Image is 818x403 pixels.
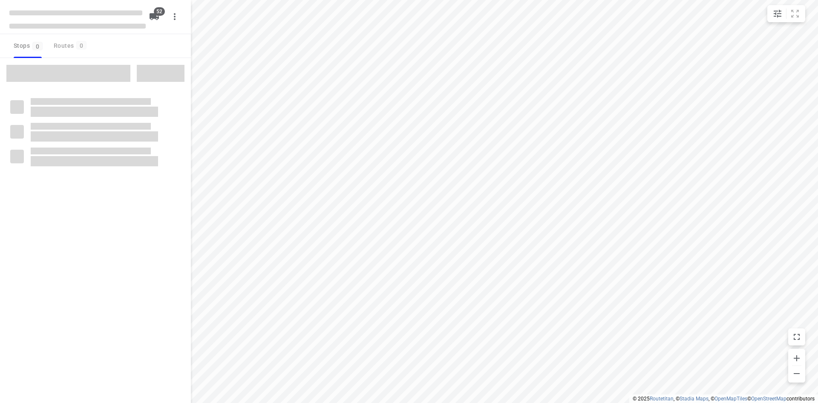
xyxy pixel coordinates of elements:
button: Map settings [769,5,786,22]
a: Stadia Maps [680,396,709,402]
a: Routetitan [650,396,674,402]
a: OpenStreetMap [751,396,786,402]
a: OpenMapTiles [714,396,747,402]
div: small contained button group [767,5,805,22]
li: © 2025 , © , © © contributors [633,396,815,402]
